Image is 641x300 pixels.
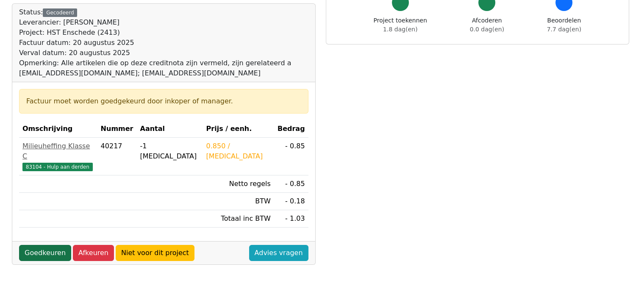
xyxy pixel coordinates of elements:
span: 7.7 dag(en) [547,26,581,33]
td: Totaal inc BTW [203,210,274,228]
div: Opmerking: Alle artikelen die op deze creditnota zijn vermeld, zijn gerelateerd a [EMAIL_ADDRESS]... [19,58,308,78]
td: - 1.03 [274,210,308,228]
td: Netto regels [203,175,274,193]
th: Aantal [136,120,203,138]
span: 83104 - Hulp aan derden [22,163,93,171]
td: 40217 [97,138,137,175]
div: Verval datum: 20 augustus 2025 [19,48,308,58]
td: BTW [203,193,274,210]
span: 0.0 dag(en) [470,26,504,33]
span: 1.8 dag(en) [383,26,417,33]
td: - 0.85 [274,138,308,175]
th: Bedrag [274,120,308,138]
div: Factuur moet worden goedgekeurd door inkoper of manager. [26,96,301,106]
a: Goedkeuren [19,245,71,261]
a: Afkeuren [73,245,114,261]
div: Factuur datum: 20 augustus 2025 [19,38,308,48]
th: Prijs / eenh. [203,120,274,138]
div: Gecodeerd [43,8,77,17]
div: Status: [19,7,308,78]
td: - 0.18 [274,193,308,210]
div: Project toekennen [374,16,427,34]
td: - 0.85 [274,175,308,193]
a: Niet voor dit project [116,245,194,261]
div: Beoordelen [547,16,581,34]
div: Project: HST Enschede (2413) [19,28,308,38]
th: Omschrijving [19,120,97,138]
div: Afcoderen [470,16,504,34]
div: Leverancier: [PERSON_NAME] [19,17,308,28]
div: Milieuheffing Klasse C [22,141,94,161]
div: -1 [MEDICAL_DATA] [140,141,199,161]
a: Advies vragen [249,245,308,261]
a: Milieuheffing Klasse C83104 - Hulp aan derden [22,141,94,172]
div: 0.850 / [MEDICAL_DATA] [206,141,271,161]
th: Nummer [97,120,137,138]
